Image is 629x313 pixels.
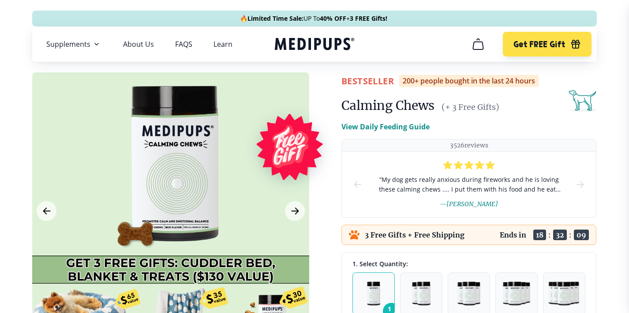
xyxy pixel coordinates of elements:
[548,230,551,239] span: :
[341,98,434,113] h1: Calming Chews
[46,40,90,49] span: Supplements
[513,39,565,49] span: Get FREE Gift
[500,230,526,239] p: Ends in
[412,282,431,305] img: Pack of 2 - Natural Dog Supplements
[352,260,585,268] div: 1. Select Quantity:
[175,40,192,49] a: FAQS
[468,34,489,55] button: cart
[457,282,480,305] img: Pack of 3 - Natural Dog Supplements
[285,201,305,221] button: Next Image
[367,282,381,305] img: Pack of 1 - Natural Dog Supplements
[399,75,539,87] div: 200+ people bought in the last 24 hours
[575,152,585,217] button: next-slide
[503,32,592,57] button: Get FREE Gift
[240,14,387,23] span: 🔥 UP To +
[548,282,580,305] img: Pack of 5 - Natural Dog Supplements
[442,102,499,112] span: (+ 3 Free Gifts)
[533,230,546,240] span: 18
[503,282,530,305] img: Pack of 4 - Natural Dog Supplements
[341,75,394,87] span: BestSeller
[123,40,154,49] a: About Us
[46,39,102,49] button: Supplements
[553,230,567,240] span: 32
[574,230,589,240] span: 09
[440,200,498,208] span: — [PERSON_NAME]
[450,141,488,150] p: 3526 reviews
[365,230,464,239] p: 3 Free Gifts + Free Shipping
[377,175,561,194] span: “ My dog gets really anxious during fireworks and he is loving these calming chews .... I put the...
[569,230,572,239] span: :
[37,201,56,221] button: Previous Image
[213,40,232,49] a: Learn
[352,152,363,217] button: prev-slide
[275,36,354,54] a: Medipups
[341,121,430,132] p: View Daily Feeding Guide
